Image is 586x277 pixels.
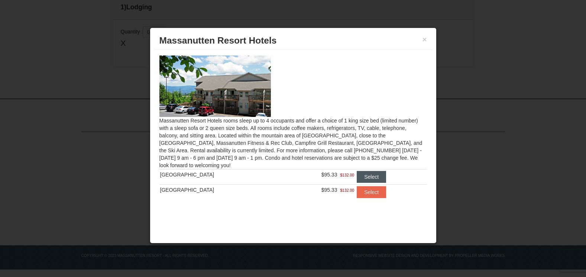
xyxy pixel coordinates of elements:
[340,171,354,179] span: $132.00
[321,172,337,178] span: $95.33
[321,187,337,193] span: $95.33
[154,50,433,213] div: Massanutten Resort Hotels rooms sleep up to 4 occupants and offer a choice of 1 king size bed (li...
[160,186,279,194] div: [GEOGRAPHIC_DATA]
[159,35,277,45] span: Massanutten Resort Hotels
[422,36,427,43] button: ×
[160,171,279,178] div: [GEOGRAPHIC_DATA]
[340,187,354,194] span: $132.00
[357,171,386,183] button: Select
[357,186,386,198] button: Select
[159,55,271,117] img: 19219026-1-e3b4ac8e.jpg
